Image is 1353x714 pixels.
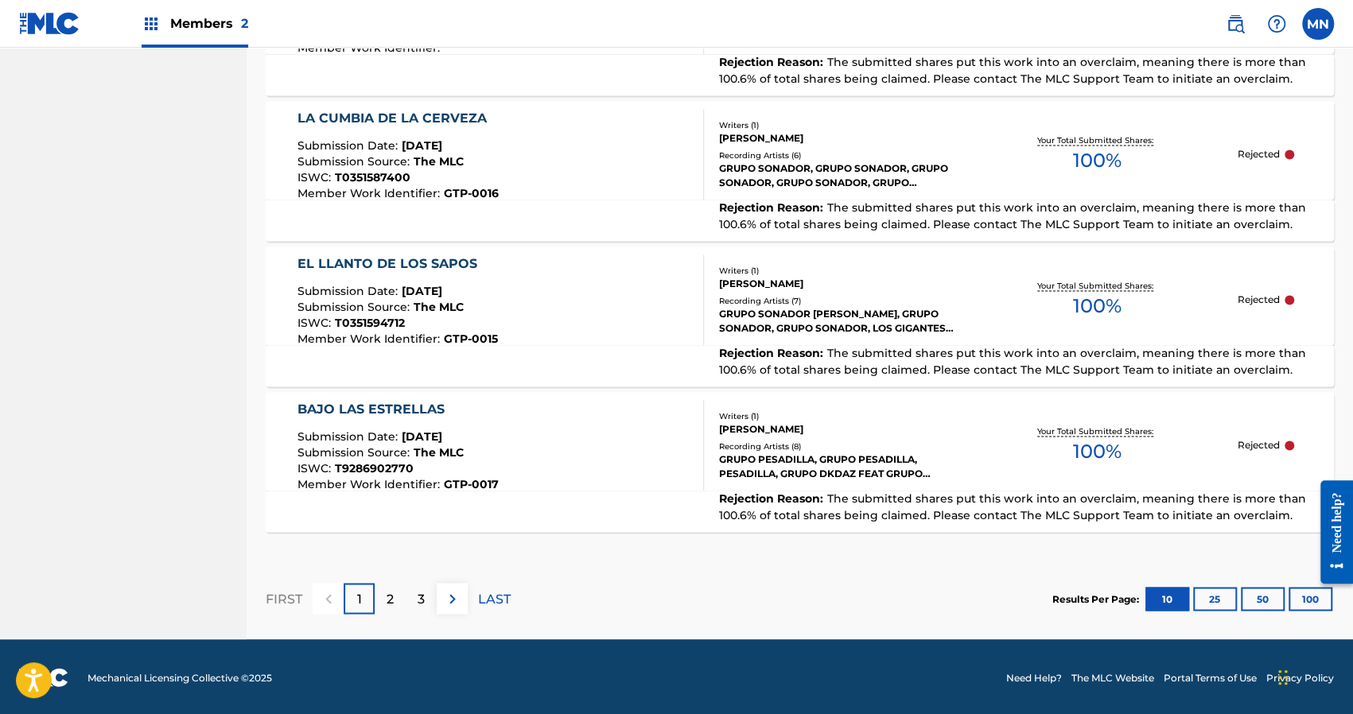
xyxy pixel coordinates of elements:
span: ISWC : [297,316,335,330]
span: Submission Source : [297,445,414,460]
img: MLC Logo [19,12,80,35]
span: [DATE] [402,429,442,444]
p: 1 [357,589,362,608]
iframe: Chat Widget [1273,638,1353,714]
img: help [1267,14,1286,33]
span: Member Work Identifier : [297,332,444,346]
p: 2 [387,589,394,608]
a: Portal Terms of Use [1164,670,1257,685]
span: The MLC [414,300,464,314]
span: The MLC [414,445,464,460]
span: Submission Date : [297,429,402,444]
span: Member Work Identifier : [297,41,444,55]
span: 100 % [1073,146,1122,175]
p: LAST [478,589,511,608]
span: ISWC : [297,170,335,184]
div: User Menu [1302,8,1334,40]
div: Help [1261,8,1293,40]
button: 25 [1193,587,1237,611]
span: Rejection Reason : [719,491,827,506]
img: right [443,589,462,608]
button: 100 [1289,587,1332,611]
button: 10 [1145,587,1189,611]
a: Public Search [1219,8,1251,40]
span: 100 % [1073,437,1122,466]
p: Your Total Submitted Shares: [1037,134,1157,146]
span: The submitted shares put this work into an overclaim, meaning there is more than 100.6% of total ... [719,346,1306,377]
img: Top Rightsholders [142,14,161,33]
div: [PERSON_NAME] [719,277,958,291]
p: 3 [418,589,425,608]
a: Need Help? [1006,670,1062,685]
div: [PERSON_NAME] [719,131,958,146]
span: Rejection Reason : [719,346,827,360]
span: T0351594712 [335,316,405,330]
div: Writers ( 1 ) [719,119,958,131]
div: Recording Artists ( 6 ) [719,149,958,161]
a: The MLC Website [1071,670,1154,685]
span: GTP-0015 [444,332,498,346]
span: Rejection Reason : [719,200,827,215]
div: LA CUMBIA DE LA CERVEZA [297,109,499,128]
div: Drag [1278,654,1288,701]
div: GRUPO SONADOR, GRUPO SONADOR, GRUPO SONADOR, GRUPO SONADOR, GRUPO SONADOR, GRUPO SONADOR [719,161,958,190]
img: logo [19,668,68,687]
div: EL LLANTO DE LOS SAPOS [297,254,498,274]
span: Submission Source : [297,154,414,169]
a: EL LLANTO DE LOS SAPOSSubmission Date:[DATE]Submission Source:The MLCISWC:T0351594712Member Work ... [266,246,1334,386]
p: Your Total Submitted Shares: [1037,425,1157,437]
span: GTP-0016 [444,186,499,200]
div: GRUPO SONADOR [PERSON_NAME], GRUPO SONADOR, GRUPO SONADOR, LOS GIGANTES DE HIERRO FEAT [PERSON_NA... [719,307,958,336]
a: BAJO LAS ESTRELLASSubmission Date:[DATE]Submission Source:The MLCISWC:T9286902770Member Work Iden... [266,392,1334,532]
div: Writers ( 1 ) [719,265,958,277]
div: GRUPO PESADILLA, GRUPO PESADILLA, PESADILLA, GRUPO DKDAZ FEAT GRUPO SONADOR, GRUPO SONADOR, GRUPO... [719,452,958,481]
div: Writers ( 1 ) [719,410,958,422]
p: Rejected [1238,293,1280,307]
span: [DATE] [402,284,442,298]
span: Submission Date : [297,138,402,153]
div: Recording Artists ( 7 ) [719,295,958,307]
span: The submitted shares put this work into an overclaim, meaning there is more than 100.6% of total ... [719,55,1306,86]
span: Rejection Reason : [719,55,827,69]
span: [DATE] [402,138,442,153]
span: The MLC [414,154,464,169]
a: Privacy Policy [1266,670,1334,685]
span: T0351587400 [335,170,410,184]
span: Mechanical Licensing Collective © 2025 [87,670,272,685]
div: BAJO LAS ESTRELLAS [297,400,499,419]
span: The submitted shares put this work into an overclaim, meaning there is more than 100.6% of total ... [719,491,1306,522]
div: Recording Artists ( 8 ) [719,440,958,452]
span: The submitted shares put this work into an overclaim, meaning there is more than 100.6% of total ... [719,200,1306,231]
span: Submission Source : [297,300,414,314]
div: [PERSON_NAME] [719,422,958,437]
p: FIRST [266,589,302,608]
span: Members [170,14,248,33]
img: search [1226,14,1245,33]
p: Rejected [1238,147,1280,161]
iframe: Resource Center [1308,468,1353,596]
span: Member Work Identifier : [297,186,444,200]
span: 100 % [1073,292,1122,320]
span: GTP-0017 [444,477,499,491]
button: 50 [1241,587,1285,611]
span: ISWC : [297,461,335,475]
span: T9286902770 [335,461,414,475]
p: Results Per Page: [1052,592,1143,606]
span: Submission Date : [297,284,402,298]
p: Your Total Submitted Shares: [1037,280,1157,292]
a: LA CUMBIA DE LA CERVEZASubmission Date:[DATE]Submission Source:The MLCISWC:T0351587400Member Work... [266,101,1334,241]
p: Rejected [1238,438,1280,452]
span: 2 [241,16,248,31]
span: Member Work Identifier : [297,477,444,491]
